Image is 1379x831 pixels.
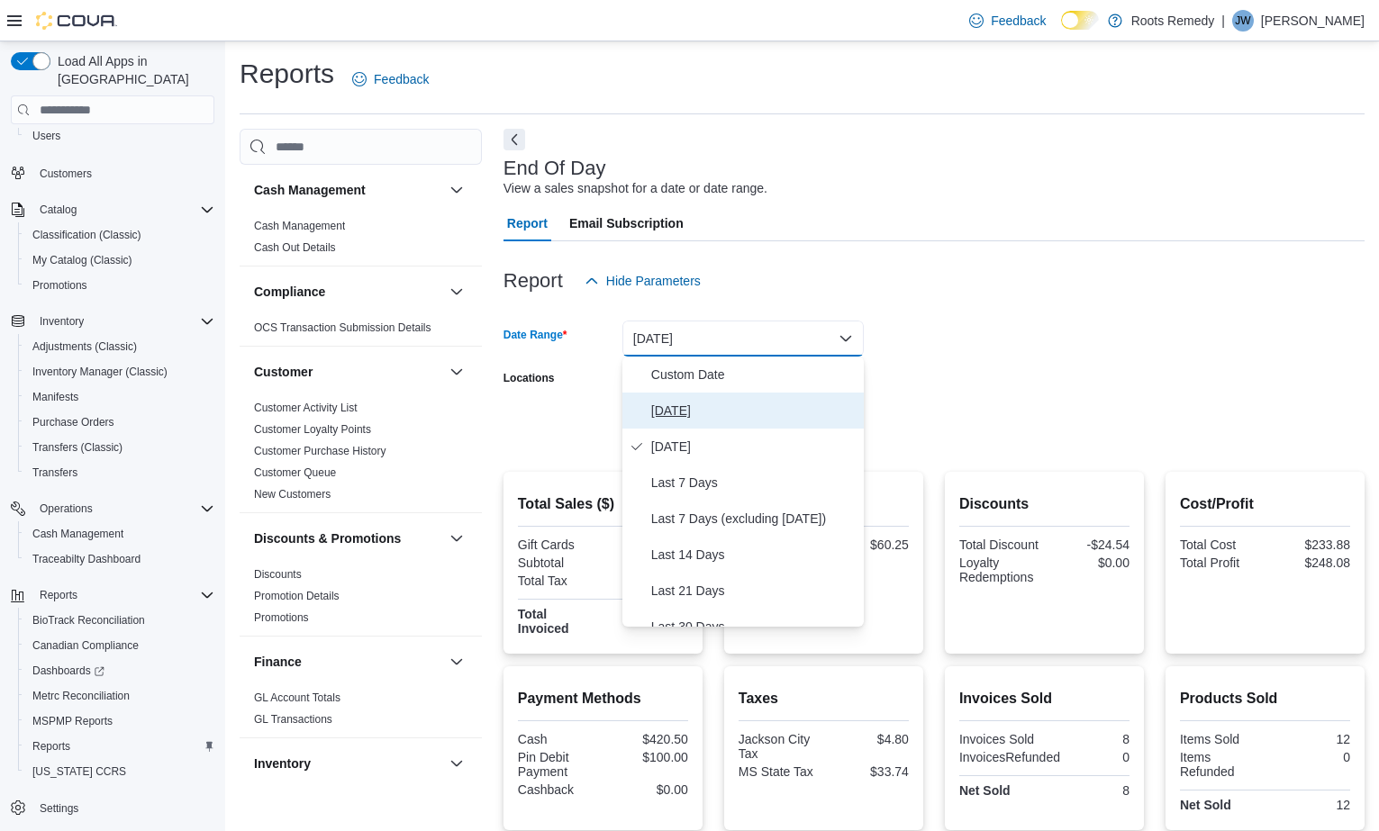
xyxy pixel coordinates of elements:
[1067,750,1130,764] div: 0
[606,574,688,588] div: $38.54
[1268,798,1350,812] div: 12
[254,181,442,199] button: Cash Management
[518,688,688,709] h2: Payment Methods
[827,764,909,779] div: $33.74
[32,365,168,379] span: Inventory Manager (Classic)
[651,436,857,457] span: [DATE]
[254,589,340,603] span: Promotion Details
[1048,556,1130,570] div: $0.00
[518,750,600,779] div: Pin Debit Payment
[32,311,214,332] span: Inventory
[18,546,222,572] button: Traceabilty Dashboard
[739,688,909,709] h2: Taxes
[254,321,431,334] a: OCS Transaction Submission Details
[254,422,371,437] span: Customer Loyalty Points
[962,3,1053,39] a: Feedback
[18,384,222,410] button: Manifests
[446,179,467,201] button: Cash Management
[1048,537,1130,552] div: -$24.54
[18,334,222,359] button: Adjustments (Classic)
[518,537,600,552] div: Gift Cards
[18,608,222,633] button: BioTrack Reconciliation
[40,801,78,816] span: Settings
[50,52,214,88] span: Load All Apps in [GEOGRAPHIC_DATA]
[25,610,152,631] a: BioTrack Reconciliation
[254,590,340,602] a: Promotion Details
[18,222,222,248] button: Classification (Classic)
[32,339,137,354] span: Adjustments (Classic)
[959,537,1041,552] div: Total Discount
[25,635,214,656] span: Canadian Compliance
[254,321,431,335] span: OCS Transaction Submission Details
[254,611,309,624] a: Promotions
[254,444,386,458] span: Customer Purchase History
[254,219,345,233] span: Cash Management
[32,390,78,404] span: Manifests
[569,205,684,241] span: Email Subscription
[25,437,214,458] span: Transfers (Classic)
[606,732,688,746] div: $420.50
[606,782,688,797] div: $0.00
[254,653,442,671] button: Finance
[1048,783,1130,798] div: 8
[25,548,214,570] span: Traceabilty Dashboard
[18,273,222,298] button: Promotions
[32,552,141,566] span: Traceabilty Dashboard
[446,361,467,383] button: Customer
[25,125,68,147] a: Users
[518,782,600,797] div: Cashback
[25,523,214,545] span: Cash Management
[25,361,214,383] span: Inventory Manager (Classic)
[18,521,222,546] button: Cash Management
[254,487,331,501] span: New Customers
[991,12,1046,30] span: Feedback
[518,732,600,746] div: Cash
[1180,732,1262,746] div: Items Sold
[32,739,70,754] span: Reports
[32,311,91,332] button: Inventory
[254,691,340,705] span: GL Account Totals
[254,529,442,547] button: Discounts & Promotions
[25,710,214,732] span: MSPMP Reports
[32,527,123,541] span: Cash Management
[32,714,113,728] span: MSPMP Reports
[254,401,358,415] span: Customer Activity List
[577,263,708,299] button: Hide Parameters
[40,167,92,181] span: Customers
[40,314,84,329] span: Inventory
[739,732,821,761] div: Jackson City Tax
[240,317,482,346] div: Compliance
[32,613,145,628] span: BioTrack Reconciliation
[254,445,386,457] a: Customer Purchase History
[254,283,325,301] h3: Compliance
[374,70,429,88] span: Feedback
[507,205,548,241] span: Report
[32,228,141,242] span: Classification (Classic)
[18,658,222,683] a: Dashboards
[25,736,214,757] span: Reports
[25,361,175,383] a: Inventory Manager (Classic)
[1235,10,1250,32] span: JW
[32,638,139,653] span: Canadian Compliance
[25,411,214,433] span: Purchase Orders
[25,275,214,296] span: Promotions
[254,653,302,671] h3: Finance
[254,240,336,255] span: Cash Out Details
[25,660,214,682] span: Dashboards
[32,163,99,185] a: Customers
[504,328,567,342] label: Date Range
[18,460,222,485] button: Transfers
[32,129,60,143] span: Users
[18,734,222,759] button: Reports
[40,203,77,217] span: Catalog
[1268,537,1350,552] div: $233.88
[18,410,222,435] button: Purchase Orders
[36,12,117,30] img: Cova
[446,651,467,673] button: Finance
[827,732,909,746] div: $4.80
[32,798,86,819] a: Settings
[1261,10,1365,32] p: [PERSON_NAME]
[25,336,214,357] span: Adjustments (Classic)
[739,764,821,779] div: MS State Tax
[25,462,214,483] span: Transfers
